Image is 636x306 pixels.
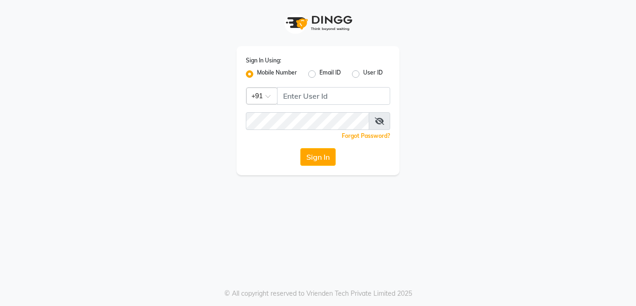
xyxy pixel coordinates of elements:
[257,68,297,80] label: Mobile Number
[281,9,355,37] img: logo1.svg
[300,148,336,166] button: Sign In
[277,87,390,105] input: Username
[319,68,341,80] label: Email ID
[246,56,281,65] label: Sign In Using:
[342,132,390,139] a: Forgot Password?
[363,68,383,80] label: User ID
[246,112,369,130] input: Username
